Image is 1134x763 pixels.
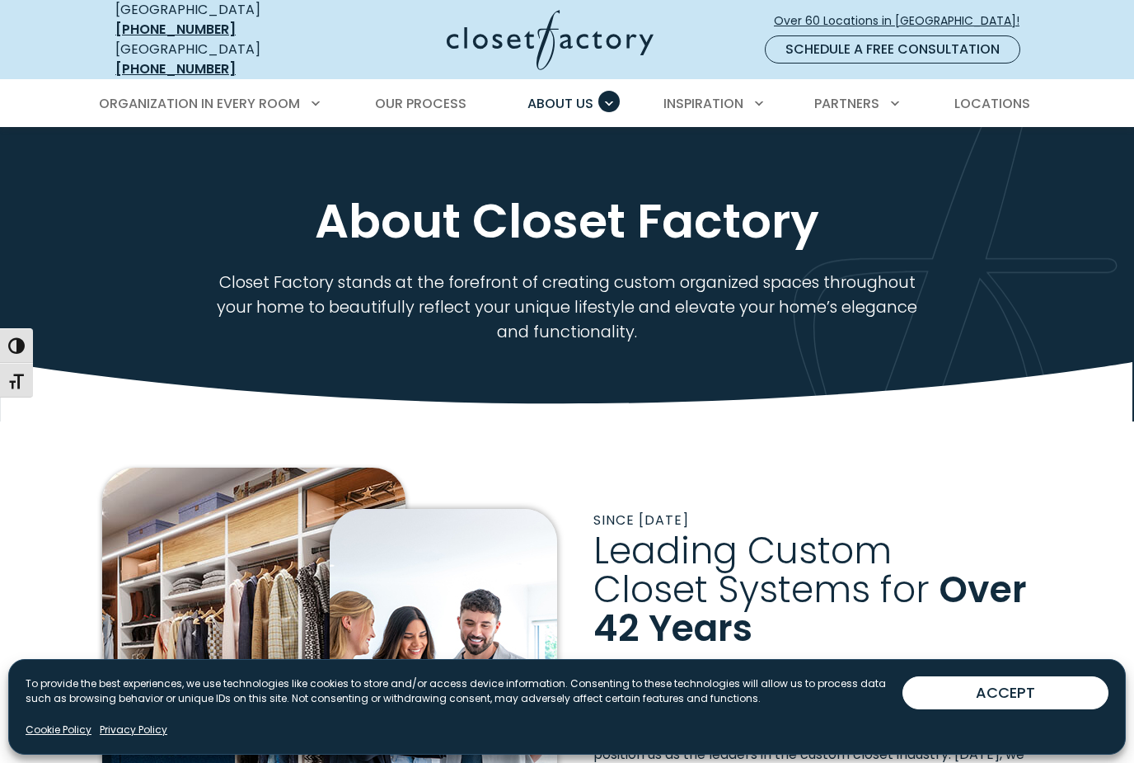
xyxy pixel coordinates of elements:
[115,20,236,39] a: [PHONE_NUMBER]
[902,676,1108,709] button: ACCEPT
[115,40,317,79] div: [GEOGRAPHIC_DATA]
[773,7,1033,35] a: Over 60 Locations in [GEOGRAPHIC_DATA]!
[527,94,593,113] span: About Us
[593,525,892,575] span: Leading Custom
[663,94,743,113] span: Inspiration
[115,59,236,78] a: [PHONE_NUMBER]
[375,94,466,113] span: Our Process
[814,94,879,113] span: Partners
[447,10,654,70] img: Closet Factory Logo
[100,723,167,737] a: Privacy Policy
[954,94,1030,113] span: Locations
[593,511,1032,530] p: Since [DATE]
[26,676,902,706] p: To provide the best experiences, we use technologies like cookies to store and/or access device i...
[765,35,1020,64] a: Schedule a Free Consultation
[593,563,1027,652] span: Over 42 Years
[26,723,91,737] a: Cookie Policy
[99,94,300,113] span: Organization in Every Room
[593,563,930,614] span: Closet Systems for
[190,271,944,344] p: Closet Factory stands at the forefront of creating custom organized spaces throughout your home t...
[774,12,1033,30] span: Over 60 Locations in [GEOGRAPHIC_DATA]!
[112,191,1022,252] h1: About Closet Factory
[87,81,1047,127] nav: Primary Menu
